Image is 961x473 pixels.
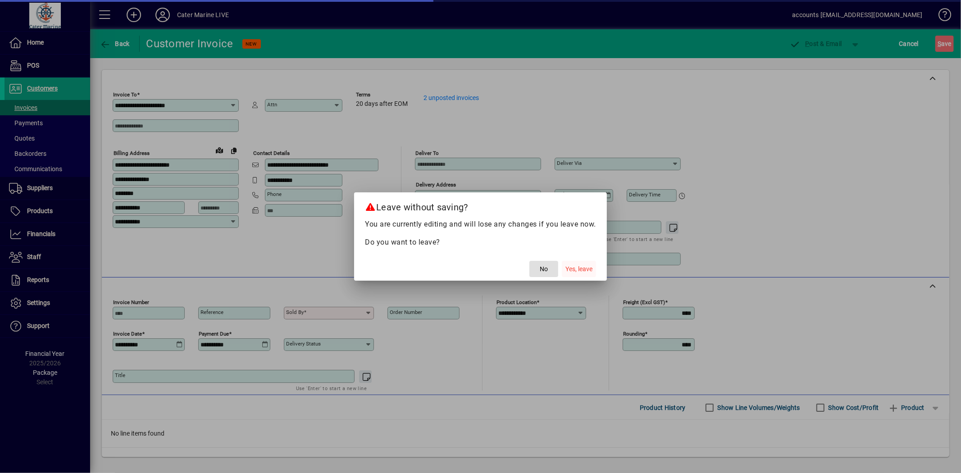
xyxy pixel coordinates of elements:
[565,264,592,274] span: Yes, leave
[365,237,596,248] p: Do you want to leave?
[354,192,607,218] h2: Leave without saving?
[540,264,548,274] span: No
[365,219,596,230] p: You are currently editing and will lose any changes if you leave now.
[562,261,596,277] button: Yes, leave
[529,261,558,277] button: No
